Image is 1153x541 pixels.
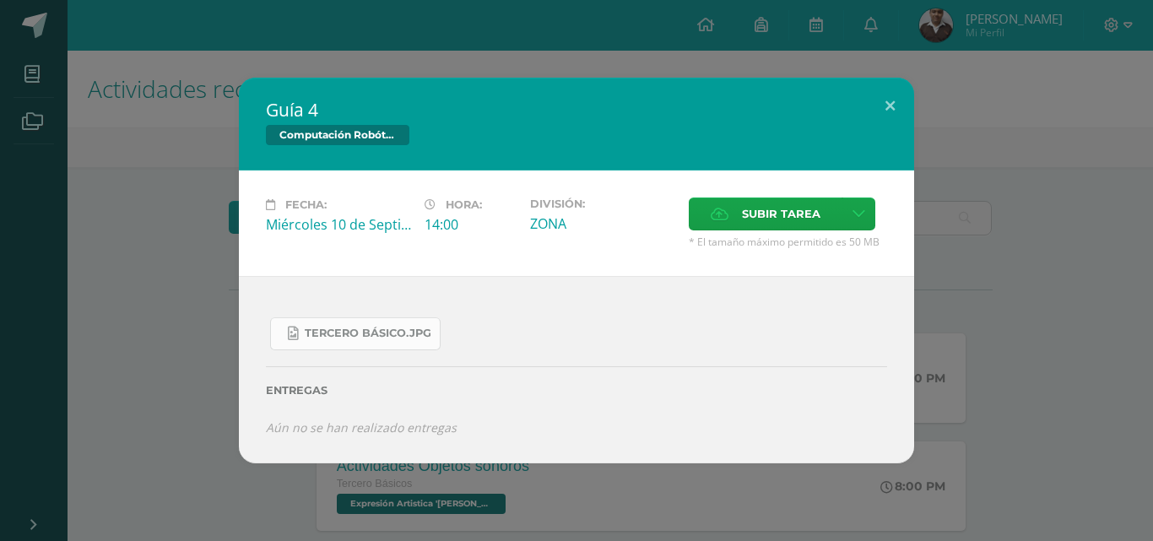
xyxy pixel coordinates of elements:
[742,198,820,230] span: Subir tarea
[266,125,409,145] span: Computación Robótica
[270,317,441,350] a: Tercero Básico.jpg
[266,98,887,122] h2: Guía 4
[305,327,431,340] span: Tercero Básico.jpg
[266,419,457,436] i: Aún no se han realizado entregas
[530,197,675,210] label: División:
[425,215,517,234] div: 14:00
[446,198,482,211] span: Hora:
[266,215,411,234] div: Miércoles 10 de Septiembre
[266,384,887,397] label: Entregas
[689,235,887,249] span: * El tamaño máximo permitido es 50 MB
[866,78,914,135] button: Close (Esc)
[285,198,327,211] span: Fecha:
[530,214,675,233] div: ZONA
